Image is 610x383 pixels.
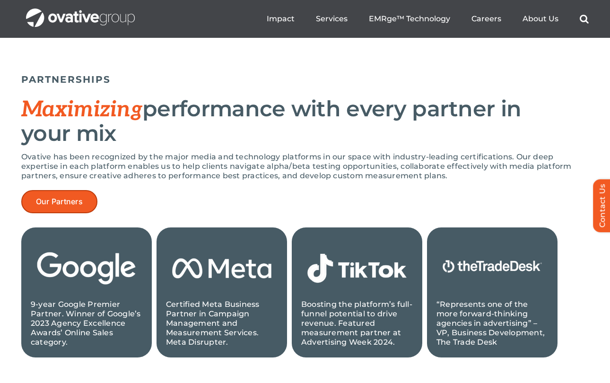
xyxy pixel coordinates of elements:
a: Services [316,14,348,24]
a: Impact [267,14,295,24]
nav: Menu [267,4,589,34]
a: About Us [523,14,558,24]
img: 3 [166,237,278,300]
a: Search [580,14,589,24]
h2: performance with every partner in your mix [21,97,589,145]
p: “Represents one of the more forward-thinking agencies in advertising” – VP, Business Development,... [436,300,548,347]
img: Copy of Untitled Design (1) [436,237,548,300]
img: 2 [31,237,142,300]
img: 1 [301,237,413,300]
h5: PARTNERSHIPS [21,74,589,85]
a: OG_Full_horizontal_WHT [26,8,135,17]
a: Our Partners [21,190,97,213]
a: EMRge™ Technology [369,14,450,24]
p: 9-year Google Premier Partner. Winner of Google’s 2023 Agency Excellence Awards’ Online Sales cat... [31,300,142,347]
span: Our Partners [36,197,83,206]
p: Ovative has been recognized by the major media and technology platforms in our space with industr... [21,152,589,181]
span: Maximizing [21,96,142,123]
p: Boosting the platform’s full-funnel potential to drive revenue. Featured measurement partner at A... [301,300,413,347]
a: Careers [471,14,501,24]
p: Certified Meta Business Partner in Campaign Management and Measurement Services. Meta Disrupter. [166,300,278,347]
